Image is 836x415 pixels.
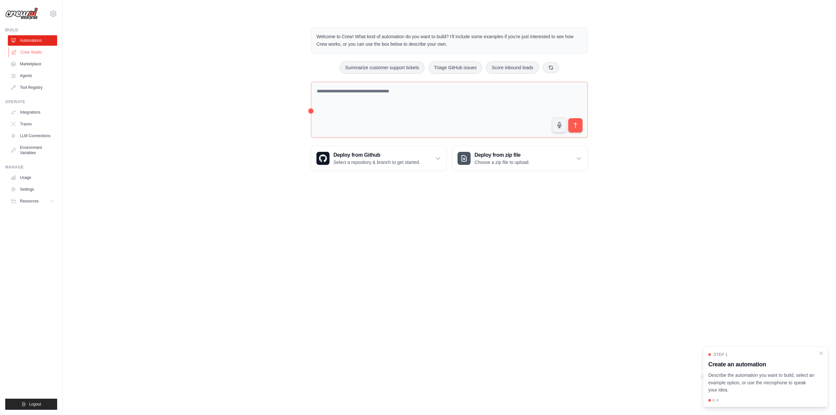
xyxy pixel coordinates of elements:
button: Logout [5,399,57,410]
span: Resources [20,199,39,204]
button: Summarize customer support tickets [340,61,425,74]
div: Build [5,27,57,33]
p: Welcome to Crew! What kind of automation do you want to build? I'll include some examples if you'... [316,33,582,48]
p: Select a repository & branch to get started. [333,159,420,166]
a: LLM Connections [8,131,57,141]
a: Tool Registry [8,82,57,93]
a: Traces [8,119,57,129]
iframe: Chat Widget [803,384,836,415]
span: Logout [29,402,41,407]
div: Manage [5,165,57,170]
a: Marketplace [8,59,57,69]
p: Describe the automation you want to build, select an example option, or use the microphone to spe... [708,372,815,394]
a: Usage [8,172,57,183]
h3: Create an automation [708,360,815,369]
a: Environment Variables [8,142,57,158]
a: Integrations [8,107,57,118]
a: Automations [8,35,57,46]
h3: Deploy from Github [333,151,420,159]
a: Crew Studio [8,47,58,57]
a: Settings [8,184,57,195]
button: Close walkthrough [819,351,824,356]
button: Triage GitHub issues [428,61,482,74]
div: Operate [5,99,57,104]
button: Score inbound leads [486,61,539,74]
h3: Deploy from zip file [474,151,530,159]
button: Resources [8,196,57,206]
p: Choose a zip file to upload. [474,159,530,166]
img: Logo [5,8,38,20]
span: Step 1 [714,352,728,357]
a: Agents [8,71,57,81]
